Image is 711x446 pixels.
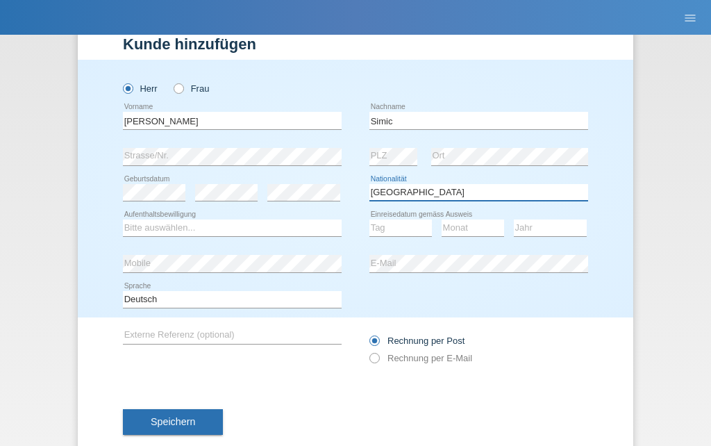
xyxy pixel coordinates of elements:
[174,83,183,92] input: Frau
[676,13,704,22] a: menu
[123,35,588,53] h1: Kunde hinzufügen
[369,336,378,353] input: Rechnung per Post
[123,409,223,436] button: Speichern
[369,353,378,370] input: Rechnung per E-Mail
[123,83,132,92] input: Herr
[369,336,465,346] label: Rechnung per Post
[151,416,195,427] span: Speichern
[123,83,158,94] label: Herr
[174,83,209,94] label: Frau
[369,353,472,363] label: Rechnung per E-Mail
[683,11,697,25] i: menu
